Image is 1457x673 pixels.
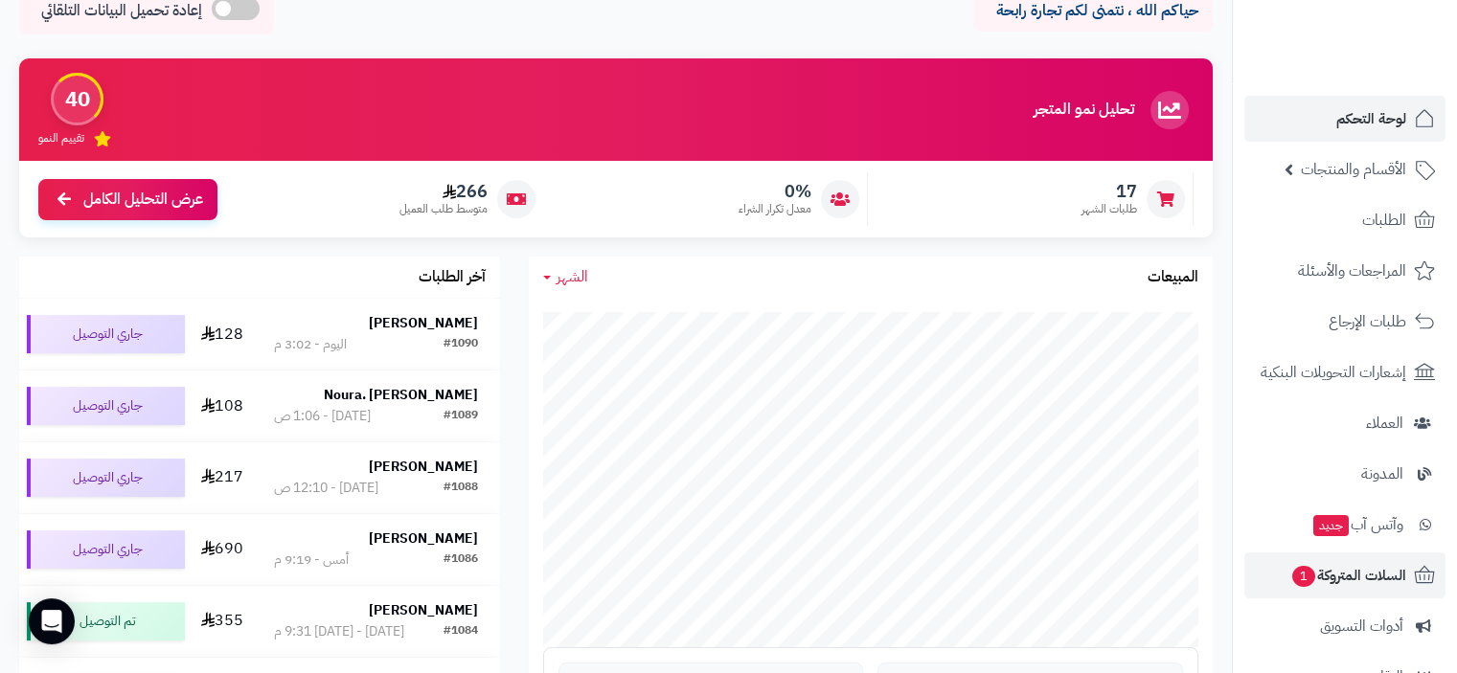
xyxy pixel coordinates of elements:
[1244,552,1446,598] a: السلات المتروكة1
[193,370,252,441] td: 108
[444,622,478,641] div: #1084
[27,530,185,569] div: جاري التوصيل
[193,586,252,657] td: 355
[399,181,488,202] span: 266
[193,442,252,513] td: 217
[1311,511,1403,538] span: وآتس آب
[274,550,349,570] div: أمس - 9:19 م
[274,479,378,498] div: [DATE] - 12:10 ص
[399,201,488,217] span: متوسط طلب العميل
[1244,349,1446,395] a: إشعارات التحويلات البنكية
[193,514,252,585] td: 690
[369,600,478,620] strong: [PERSON_NAME]
[444,407,478,426] div: #1089
[1329,308,1406,335] span: طلبات الإرجاع
[1244,400,1446,446] a: العملاء
[1366,410,1403,437] span: العملاء
[369,457,478,477] strong: [PERSON_NAME]
[1244,299,1446,345] a: طلبات الإرجاع
[1327,45,1439,85] img: logo-2.png
[1244,603,1446,649] a: أدوات التسويق
[557,265,588,288] span: الشهر
[38,130,84,146] span: تقييم النمو
[27,459,185,497] div: جاري التوصيل
[1244,451,1446,497] a: المدونة
[444,550,478,570] div: #1086
[1361,460,1403,487] span: المدونة
[444,479,478,498] div: #1088
[1244,502,1446,548] a: وآتس آبجديد
[83,189,203,211] span: عرض التحليل الكامل
[1148,269,1198,286] h3: المبيعات
[739,201,811,217] span: معدل تكرار الشراء
[369,528,478,549] strong: [PERSON_NAME]
[1336,105,1406,132] span: لوحة التحكم
[419,269,486,286] h3: آخر الطلبات
[1081,201,1137,217] span: طلبات الشهر
[369,313,478,333] strong: [PERSON_NAME]
[38,179,217,220] a: عرض التحليل الكامل
[324,385,478,405] strong: Noura. [PERSON_NAME]
[1244,96,1446,142] a: لوحة التحكم
[1301,156,1406,183] span: الأقسام والمنتجات
[193,299,252,370] td: 128
[1298,258,1406,284] span: المراجعات والأسئلة
[1244,197,1446,243] a: الطلبات
[1261,359,1406,386] span: إشعارات التحويلات البنكية
[274,335,347,354] div: اليوم - 3:02 م
[1244,248,1446,294] a: المراجعات والأسئلة
[739,181,811,202] span: 0%
[543,266,588,288] a: الشهر
[1034,101,1134,119] h3: تحليل نمو المتجر
[274,622,404,641] div: [DATE] - [DATE] 9:31 م
[1313,515,1349,536] span: جديد
[1081,181,1137,202] span: 17
[1292,566,1315,587] span: 1
[274,407,371,426] div: [DATE] - 1:06 ص
[27,315,185,353] div: جاري التوصيل
[27,602,185,640] div: تم التوصيل
[1290,562,1406,589] span: السلات المتروكة
[27,387,185,425] div: جاري التوصيل
[29,598,75,644] div: Open Intercom Messenger
[444,335,478,354] div: #1090
[1320,613,1403,639] span: أدوات التسويق
[1362,207,1406,234] span: الطلبات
